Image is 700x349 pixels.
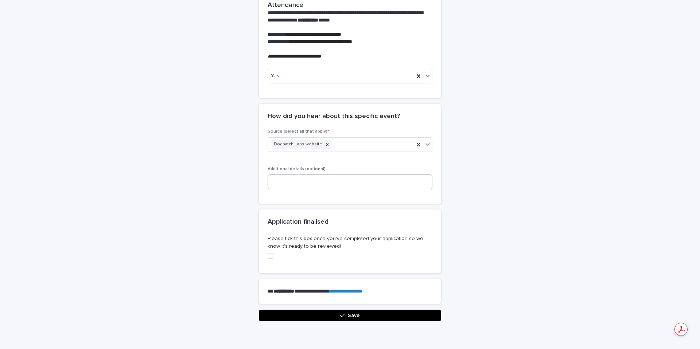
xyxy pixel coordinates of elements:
[268,129,329,134] span: Source (select all that apply)
[348,313,360,318] span: Save
[268,1,303,9] h2: Attendance
[272,140,323,149] div: Dogpatch Labs website
[268,235,432,250] p: Please tick this box once you've completed your application so we know it's ready to be reviewed!
[271,72,279,80] span: Yes
[268,167,326,171] span: Additional details (optional)
[259,310,441,321] button: Save
[268,113,400,121] h2: How did you hear about this specific event?
[268,218,328,226] h2: Application finalised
